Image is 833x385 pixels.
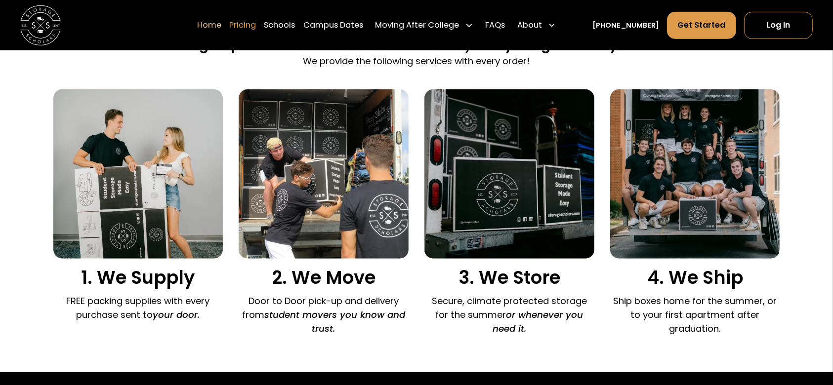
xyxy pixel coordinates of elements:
[264,308,405,335] em: student movers you know and trust.
[592,20,659,30] a: [PHONE_NUMBER]
[229,11,256,39] a: Pricing
[744,12,813,39] a: Log In
[239,267,408,288] h3: 2. We Move
[517,19,542,32] div: About
[610,89,780,259] img: We ship your belongings.
[53,89,223,259] img: We supply packing materials.
[375,19,459,32] div: Moving After College
[513,11,560,39] div: About
[20,5,61,45] img: Storage Scholars main logo
[424,89,594,259] img: We store your boxes.
[197,11,221,39] a: Home
[303,11,363,39] a: Campus Dates
[485,11,505,39] a: FAQs
[610,267,780,288] h3: 4. We Ship
[53,294,223,321] p: FREE packing supplies with every purchase sent to
[264,11,295,39] a: Schools
[371,11,477,39] div: Moving After College
[153,308,200,321] em: your door.
[493,308,583,335] em: or whenever you need it.
[610,294,780,335] p: Ship boxes home for the summer, or to your first apartment after graduation.
[667,12,736,39] a: Get Started
[424,267,594,288] h3: 3. We Store
[187,54,646,68] p: We provide the following services with every order!
[239,89,408,259] img: Door to door pick and delivery.
[20,5,61,45] a: home
[424,294,594,335] p: Secure, climate protected storage for the summer
[53,267,223,288] h3: 1. We Supply
[239,294,408,335] p: Door to Door pick-up and delivery from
